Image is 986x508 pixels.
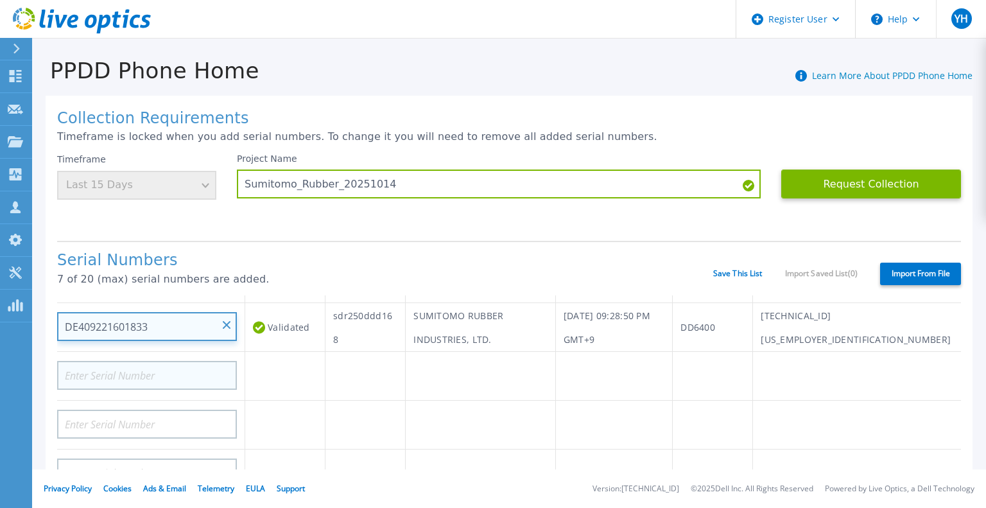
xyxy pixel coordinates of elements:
input: Enter Serial Number [57,312,237,341]
input: Enter Serial Number [57,410,237,439]
input: Enter Serial Number [57,361,237,390]
input: Enter Serial Number [57,459,237,487]
a: Privacy Policy [44,483,92,494]
h1: Collection Requirements [57,110,961,128]
input: Enter Project Name [237,170,761,198]
td: SUMITOMO RUBBER INDUSTRIES, LTD. [406,303,556,352]
a: EULA [246,483,265,494]
td: [DATE] 09:28:50 PM GMT+9 [555,303,672,352]
span: YH [955,13,968,24]
h1: Serial Numbers [57,252,713,270]
a: Learn More About PPDD Phone Home [812,69,973,82]
label: Timeframe [57,154,106,164]
td: DD6400 [673,303,753,352]
label: Import From File [880,263,961,285]
a: Telemetry [198,483,234,494]
a: Save This List [713,269,763,278]
td: sdr250ddd168 [325,303,406,352]
label: Project Name [237,154,297,163]
li: Powered by Live Optics, a Dell Technology [825,485,974,493]
a: Ads & Email [143,483,186,494]
button: Request Collection [781,170,961,198]
p: Timeframe is locked when you add serial numbers. To change it you will need to remove all added s... [57,131,961,143]
h1: PPDD Phone Home [32,58,259,83]
p: 7 of 20 (max) serial numbers are added. [57,274,713,285]
a: Cookies [103,483,132,494]
li: © 2025 Dell Inc. All Rights Reserved [691,485,813,493]
li: Version: [TECHNICAL_ID] [592,485,679,493]
td: [TECHNICAL_ID][US_EMPLOYER_IDENTIFICATION_NUMBER] [753,303,961,352]
a: Support [277,483,305,494]
div: Validated [253,315,317,339]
